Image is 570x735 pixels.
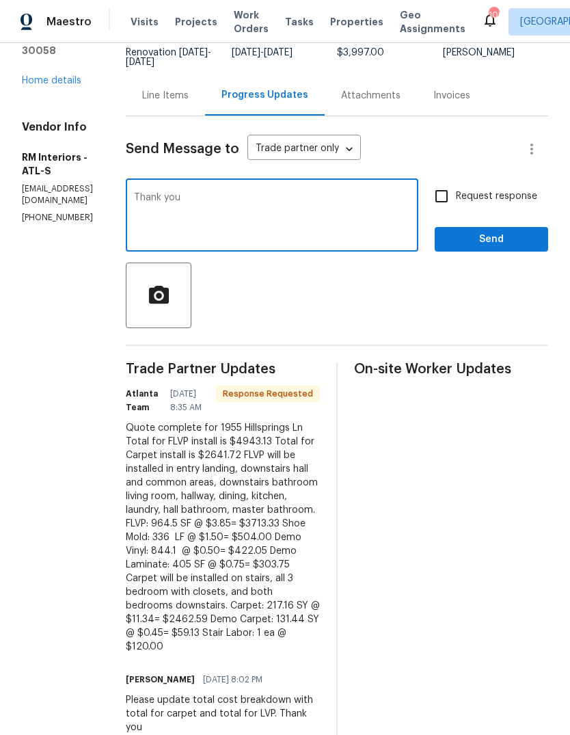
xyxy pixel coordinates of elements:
[126,142,239,156] span: Send Message to
[126,362,320,376] span: Trade Partner Updates
[232,48,293,57] span: -
[234,8,269,36] span: Work Orders
[126,693,320,734] div: Please update total cost breakdown with total for carpet and total for LVP. Thank you
[217,387,318,401] span: Response Requested
[433,89,470,103] div: Invoices
[175,15,217,29] span: Projects
[232,48,260,57] span: [DATE]
[131,15,159,29] span: Visits
[247,138,361,161] div: Trade partner only
[22,120,93,134] h4: Vendor Info
[170,387,208,414] span: [DATE] 8:35 AM
[126,421,320,654] div: Quote complete for 1955 Hillsprings Ln Total for FLVP install is $4943.13 Total for Carpet instal...
[221,88,308,102] div: Progress Updates
[142,89,189,103] div: Line Items
[126,48,211,67] span: Renovation
[330,15,383,29] span: Properties
[126,673,195,686] h6: [PERSON_NAME]
[203,673,262,686] span: [DATE] 8:02 PM
[337,48,384,57] span: $3,997.00
[179,48,208,57] span: [DATE]
[22,183,93,206] p: [EMAIL_ADDRESS][DOMAIN_NAME]
[435,227,548,252] button: Send
[341,89,401,103] div: Attachments
[354,362,548,376] span: On-site Worker Updates
[134,193,410,241] textarea: Thank you
[400,8,465,36] span: Geo Assignments
[285,17,314,27] span: Tasks
[446,231,537,248] span: Send
[126,57,154,67] span: [DATE]
[264,48,293,57] span: [DATE]
[489,8,498,22] div: 109
[126,48,211,67] span: -
[443,48,549,57] div: [PERSON_NAME]
[22,30,93,57] h5: Lithonia, GA 30058
[126,387,162,414] h6: Atlanta Team
[456,189,537,204] span: Request response
[22,76,81,85] a: Home details
[22,212,93,224] p: [PHONE_NUMBER]
[22,150,93,178] h5: RM Interiors - ATL-S
[46,15,92,29] span: Maestro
